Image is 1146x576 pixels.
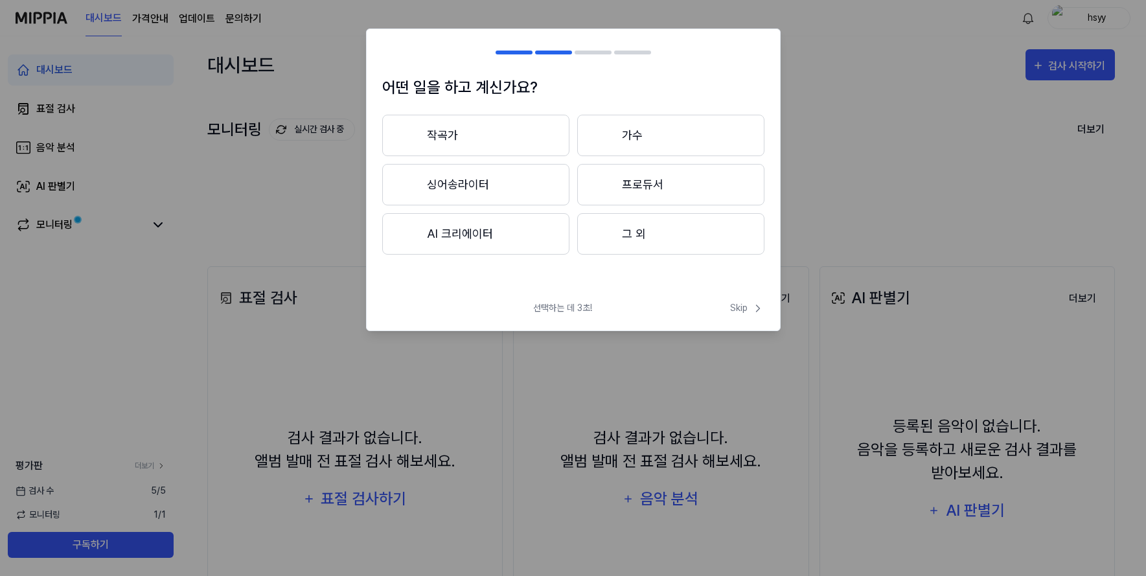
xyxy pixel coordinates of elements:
[382,115,569,156] button: 작곡가
[382,213,569,255] button: AI 크리에이터
[382,76,764,99] h1: 어떤 일을 하고 계신가요?
[533,301,592,315] span: 선택하는 데 3초!
[577,213,764,255] button: 그 외
[382,164,569,205] button: 싱어송라이터
[728,301,764,315] button: Skip
[577,115,764,156] button: 가수
[730,301,764,315] span: Skip
[577,164,764,205] button: 프로듀서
